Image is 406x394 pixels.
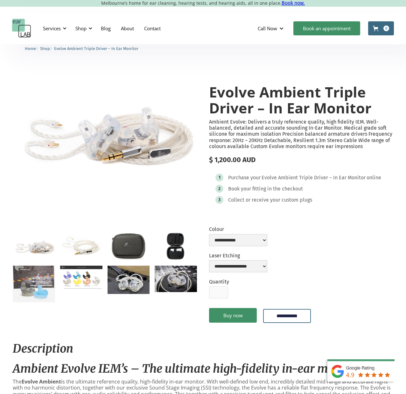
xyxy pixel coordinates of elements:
li: 〉 [25,45,40,52]
a: Book an appointment [293,21,360,35]
div: Evolve Ambient Triple Driver – In Ear Monitor [262,175,366,181]
label: Laser Etching [209,253,267,259]
a: Contact [139,19,166,38]
em: Description [13,341,73,356]
label: Colour [209,226,267,232]
a: Open cart [368,21,394,35]
a: Buy now [209,308,257,323]
a: open lightbox [155,233,197,261]
h1: Evolve Ambient Triple Driver – In Ear Monitor [209,84,393,116]
div: 1 [219,175,220,180]
img: Evolve Ambient Triple Driver – In Ear Monitor [13,71,197,194]
a: open lightbox [108,266,150,294]
a: Shop [40,45,50,51]
div: Call Now [253,19,290,38]
a: open lightbox [13,71,197,194]
div: 3 [218,197,220,202]
a: open lightbox [13,233,55,261]
div: online [367,175,381,181]
strong: Evolve Ambient [22,378,61,385]
div: Book your fitting in the checkout [228,186,303,192]
div: Services [43,25,61,32]
div: Collect or receive your custom plugs [228,197,312,203]
div: Shop [75,25,87,32]
div: Call Now [258,25,277,32]
div: 2 [218,186,220,191]
div: $ 1,200.00 AUD [209,156,393,164]
div: Shop [72,19,94,38]
a: open lightbox [13,266,55,302]
a: Home [25,45,36,51]
span: Home [25,46,36,51]
p: Ambient Evolve: Delivers a truly reference quality, high fidelity IEM. Well-balanced, detailed an... [209,119,393,149]
span: Shop [40,46,50,51]
em: Ambient Evolve IEM’s – The ultimate high-fidelity in-ear monitor [13,362,360,376]
a: open lightbox [155,266,197,292]
a: About [116,19,139,38]
div: Services [39,19,68,38]
a: open lightbox [60,233,102,259]
a: Evolve Ambient Triple Driver – In Ear Monitor [54,45,138,51]
a: Blog [96,19,116,38]
a: home [12,19,31,38]
label: Quantity [209,279,229,285]
li: 〉 [40,45,54,52]
a: open lightbox [108,233,150,261]
div: Purchase your [228,175,261,181]
div: 0 [383,25,389,31]
span: Evolve Ambient Triple Driver – In Ear Monitor [54,46,138,51]
a: open lightbox [60,266,102,289]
